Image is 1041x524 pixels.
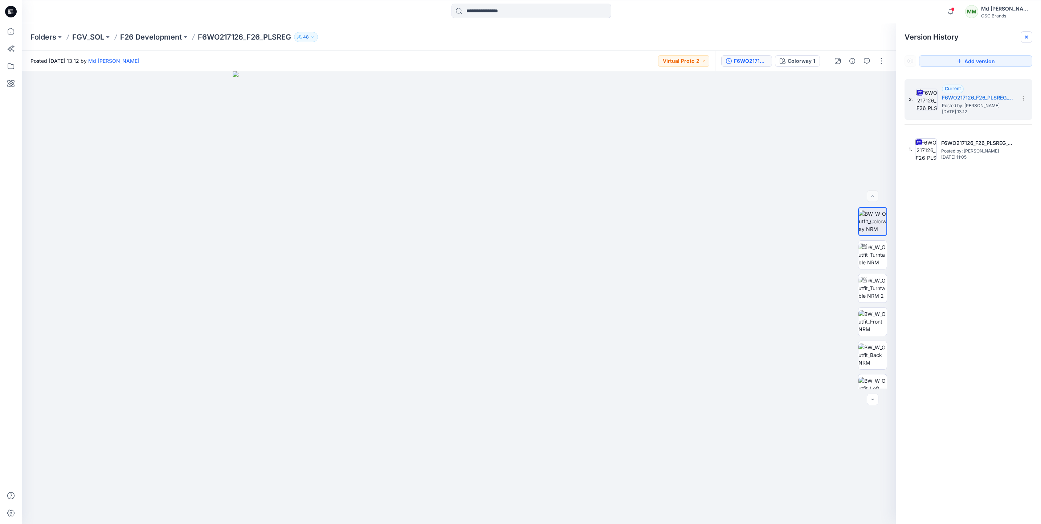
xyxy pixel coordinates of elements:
[905,33,959,41] span: Version History
[981,13,1032,19] div: CSC Brands
[858,243,887,266] img: BW_W_Outfit_Turntable NRM
[942,93,1015,102] h5: F6WO217126_F26_PLSREG_VP2
[942,109,1015,114] span: [DATE] 13:12
[965,5,978,18] div: MM
[945,86,961,91] span: Current
[858,377,887,400] img: BW_W_Outfit_Left NRM
[788,57,815,65] div: Colorway 1
[915,138,937,160] img: F6WO217126_F26_PLSREG_VP1
[909,146,912,153] span: 1.
[859,210,886,233] img: BW_W_Outfit_Colorway NRM
[1024,34,1029,40] button: Close
[721,55,772,67] button: F6WO217126_F26_PLSREG_VP2
[30,57,139,65] span: Posted [DATE] 13:12 by
[846,55,858,67] button: Details
[775,55,820,67] button: Colorway 1
[916,89,938,110] img: F6WO217126_F26_PLSREG_VP2
[88,58,139,64] a: Md [PERSON_NAME]
[303,33,309,41] p: 48
[858,310,887,333] img: BW_W_Outfit_Front NRM
[120,32,182,42] a: F26 Development
[734,57,767,65] div: F6WO217126_F26_PLSREG_VP2
[858,277,887,300] img: BW_W_Outfit_Turntable NRM 2
[294,32,318,42] button: 48
[198,32,291,42] p: F6WO217126_F26_PLSREG
[941,147,1014,155] span: Posted by: Md Mawdud
[233,71,685,524] img: eyJhbGciOiJIUzI1NiIsImtpZCI6IjAiLCJzbHQiOiJzZXMiLCJ0eXAiOiJKV1QifQ.eyJkYXRhIjp7InR5cGUiOiJzdG9yYW...
[909,96,913,103] span: 2.
[981,4,1032,13] div: Md [PERSON_NAME]
[905,55,916,67] button: Show Hidden Versions
[919,55,1032,67] button: Add version
[941,155,1014,160] span: [DATE] 11:05
[858,344,887,366] img: BW_W_Outfit_Back NRM
[941,139,1014,147] h5: F6WO217126_F26_PLSREG_VP1
[30,32,56,42] a: Folders
[942,102,1015,109] span: Posted by: Md Mawdud
[72,32,104,42] a: FGV_SOL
